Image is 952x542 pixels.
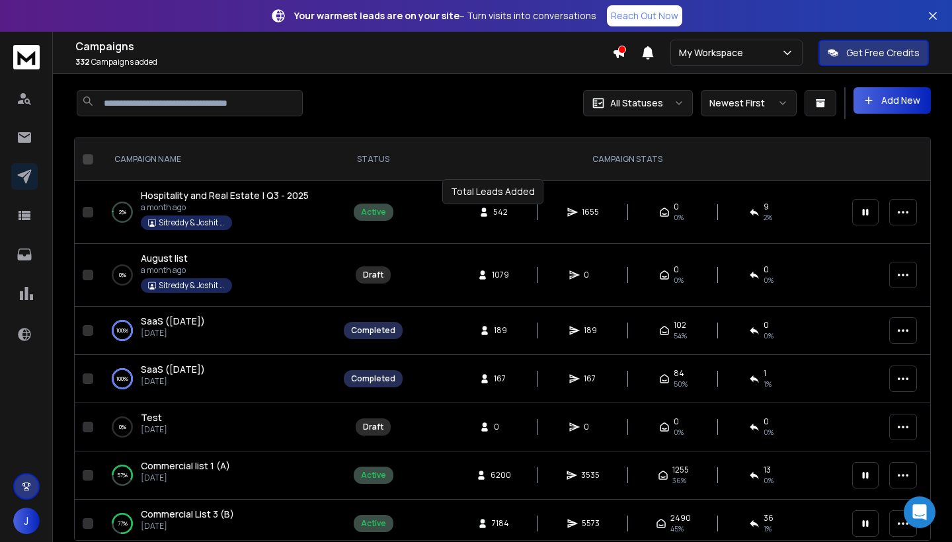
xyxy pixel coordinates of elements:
[442,179,543,204] div: Total Leads Added
[141,315,205,327] span: SaaS ([DATE])
[141,473,230,483] p: [DATE]
[670,513,691,523] span: 2490
[764,368,766,379] span: 1
[351,373,395,384] div: Completed
[846,46,920,59] p: Get Free Credits
[764,416,769,427] span: 0
[141,328,205,338] p: [DATE]
[141,411,162,424] span: Test
[674,320,686,330] span: 102
[679,46,748,59] p: My Workspace
[764,523,772,534] span: 1 %
[141,363,205,376] a: SaaS ([DATE])
[141,459,230,473] a: Commercial list 1 (A)
[584,422,597,432] span: 0
[141,411,162,424] a: Test
[904,496,935,528] div: Open Intercom Messenger
[99,403,336,451] td: 0%Test[DATE]
[764,475,773,486] span: 0 %
[491,470,511,481] span: 6200
[584,325,597,336] span: 189
[141,202,309,213] p: a month ago
[494,325,507,336] span: 189
[764,320,769,330] span: 0
[141,424,167,435] p: [DATE]
[701,90,797,116] button: Newest First
[672,465,689,475] span: 1255
[764,202,769,212] span: 9
[582,207,599,217] span: 1655
[494,422,507,432] span: 0
[75,56,90,67] span: 332
[764,465,771,475] span: 13
[493,207,508,217] span: 542
[13,508,40,534] button: J
[674,264,679,275] span: 0
[674,368,684,379] span: 84
[764,275,773,286] span: 0%
[607,5,682,26] a: Reach Out Now
[13,45,40,69] img: logo
[141,521,234,531] p: [DATE]
[764,379,772,389] span: 1 %
[99,244,336,307] td: 0%August lista month agoSitreddy & Joshit Workspace
[674,212,684,223] span: 0%
[582,518,600,529] span: 5573
[611,9,678,22] p: Reach Out Now
[764,330,773,341] span: 0 %
[584,373,597,384] span: 167
[141,459,230,472] span: Commercial list 1 (A)
[674,202,679,212] span: 0
[351,325,395,336] div: Completed
[672,475,686,486] span: 36 %
[141,189,309,202] a: Hospitality and Real Estate | Q3 - 2025
[141,315,205,328] a: SaaS ([DATE])
[674,416,679,427] span: 0
[492,518,509,529] span: 7184
[363,422,383,432] div: Draft
[764,427,773,438] span: 0%
[99,138,336,181] th: CAMPAIGN NAME
[363,270,383,280] div: Draft
[361,207,386,217] div: Active
[336,138,411,181] th: STATUS
[99,307,336,355] td: 100%SaaS ([DATE])[DATE]
[141,265,232,276] p: a month ago
[118,517,128,530] p: 77 %
[294,9,596,22] p: – Turn visits into conversations
[361,470,386,481] div: Active
[674,427,684,438] span: 0%
[764,212,772,223] span: 2 %
[670,523,684,534] span: 45 %
[75,38,612,54] h1: Campaigns
[764,264,769,275] span: 0
[141,252,188,265] a: August list
[494,373,507,384] span: 167
[764,513,773,523] span: 36
[141,508,234,521] a: Commercial List 3 (B)
[99,451,336,500] td: 57%Commercial list 1 (A)[DATE]
[361,518,386,529] div: Active
[141,376,205,387] p: [DATE]
[674,330,687,341] span: 54 %
[818,40,929,66] button: Get Free Credits
[853,87,931,114] button: Add New
[492,270,509,280] span: 1079
[75,57,612,67] p: Campaigns added
[116,324,128,337] p: 100 %
[159,217,225,228] p: Sitreddy & Joshit Workspace
[116,372,128,385] p: 100 %
[99,355,336,403] td: 100%SaaS ([DATE])[DATE]
[411,138,844,181] th: CAMPAIGN STATS
[119,420,126,434] p: 0 %
[610,97,663,110] p: All Statuses
[99,181,336,244] td: 2%Hospitality and Real Estate | Q3 - 2025a month agoSitreddy & Joshit Workspace
[581,470,600,481] span: 3535
[119,206,126,219] p: 2 %
[159,280,225,291] p: Sitreddy & Joshit Workspace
